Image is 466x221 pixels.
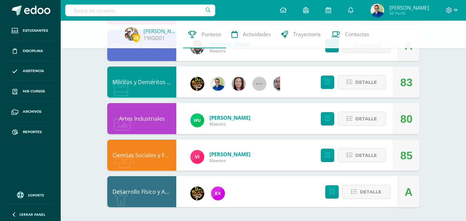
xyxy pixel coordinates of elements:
span: Maestro [209,48,250,54]
span: Detalle [355,76,377,89]
div: 83 [400,67,413,98]
img: eda3c0d1caa5ac1a520cf0290d7c6ae4.png [190,77,204,91]
a: Asistencia [6,61,55,82]
a: [PERSON_NAME] [143,28,178,34]
img: 60x60 [252,77,266,91]
div: 85 [400,140,413,171]
img: a16637801c4a6befc1e140411cafe4ae.png [370,3,384,17]
span: Reportes [23,129,42,135]
img: fd23069c3bd5c8dde97a66a86ce78287.png [190,113,204,127]
div: Artes Industriales [107,103,176,134]
div: Ciencias Sociales y Formación Ciudadana e Interculturalidad [107,140,176,171]
button: Detalle [342,185,390,199]
span: Trayectoria [293,31,321,38]
span: Maestro [209,121,250,127]
img: ce84f7dabd80ed5f5aa83b4480291ac6.png [211,187,225,200]
a: Soporte [8,190,52,199]
div: Méritos y Deméritos 1ro. Básico "B" [107,67,176,98]
span: Maestro [209,158,250,163]
a: Disciplina [6,41,55,61]
button: Detalle [338,75,386,89]
img: 8af0450cf43d44e38c4a1497329761f3.png [232,77,246,91]
span: Archivos [23,109,41,114]
span: Soporte [28,193,44,198]
span: Punteos [201,31,221,38]
span: Detalle [360,185,381,198]
img: 692ded2a22070436d299c26f70cfa591.png [211,77,225,91]
a: Contactos [326,21,374,48]
img: 7c5b032b0f64cae356ce47239343f57d.png [125,27,138,41]
a: Archivos [6,102,55,122]
span: Asistencia [23,68,44,74]
button: Detalle [338,148,386,162]
span: Detalle [355,149,377,162]
span: Mis cursos [23,89,45,94]
div: Desarrollo Físico y Artístico (Extracurricular) [107,176,176,207]
a: Trayectoria [276,21,326,48]
span: Mi Perfil [389,10,429,16]
button: Detalle [338,112,386,126]
span: Detalle [355,112,377,125]
a: [PERSON_NAME] [209,114,250,121]
img: bd6d0aa147d20350c4821b7c643124fa.png [190,150,204,164]
img: 5fac68162d5e1b6fbd390a6ac50e103d.png [273,77,287,91]
span: Actividades [243,31,271,38]
span: Estudiantes [23,28,48,33]
span: [PERSON_NAME] [389,4,429,11]
a: [PERSON_NAME] [209,151,250,158]
span: Contactos [345,31,369,38]
a: Punteos [183,21,226,48]
span: Cerrar panel [19,212,46,217]
a: Mis cursos [6,81,55,102]
span: 28 [132,33,140,42]
a: Estudiantes [6,21,55,41]
a: Actividades [226,21,276,48]
div: A [405,177,413,208]
img: 21dcd0747afb1b787494880446b9b401.png [190,187,204,200]
span: Disciplina [23,48,43,54]
a: Reportes [6,122,55,142]
div: 80 [400,103,413,134]
a: 19IGD01 [143,34,165,42]
input: Busca un usuario... [65,4,215,16]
